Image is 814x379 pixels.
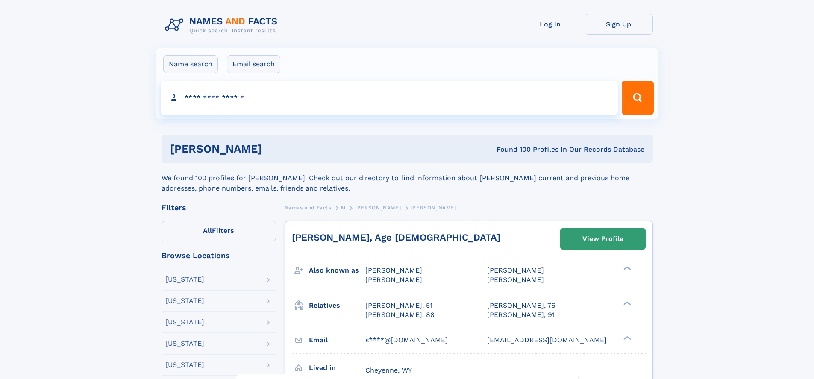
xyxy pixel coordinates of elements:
span: [EMAIL_ADDRESS][DOMAIN_NAME] [487,336,607,344]
span: M [341,205,346,211]
div: View Profile [582,229,623,249]
label: Name search [163,55,218,73]
div: ❯ [621,300,632,306]
h1: [PERSON_NAME] [170,144,379,154]
img: Logo Names and Facts [162,14,285,37]
a: M [341,202,346,213]
div: [US_STATE] [165,361,204,368]
span: All [203,226,212,235]
h3: Email [309,333,365,347]
span: [PERSON_NAME] [365,276,422,284]
a: Log In [516,14,585,35]
label: Filters [162,221,276,241]
button: Search Button [622,81,653,115]
div: [US_STATE] [165,340,204,347]
h3: Relatives [309,298,365,313]
span: [PERSON_NAME] [355,205,401,211]
a: [PERSON_NAME] [355,202,401,213]
div: Browse Locations [162,252,276,259]
div: We found 100 profiles for [PERSON_NAME]. Check out our directory to find information about [PERSO... [162,163,653,194]
input: search input [161,81,618,115]
a: [PERSON_NAME], 51 [365,301,432,310]
a: Sign Up [585,14,653,35]
a: Names and Facts [285,202,332,213]
div: Filters [162,204,276,212]
span: [PERSON_NAME] [365,266,422,274]
a: [PERSON_NAME], 91 [487,310,555,320]
h3: Lived in [309,361,365,375]
div: ❯ [621,335,632,341]
div: ❯ [621,266,632,271]
label: Email search [227,55,280,73]
a: View Profile [561,229,645,249]
a: [PERSON_NAME], 76 [487,301,555,310]
span: [PERSON_NAME] [487,276,544,284]
div: Found 100 Profiles In Our Records Database [379,145,644,154]
span: [PERSON_NAME] [487,266,544,274]
div: [US_STATE] [165,297,204,304]
div: [US_STATE] [165,319,204,326]
a: [PERSON_NAME], 88 [365,310,435,320]
span: [PERSON_NAME] [411,205,456,211]
div: [US_STATE] [165,276,204,283]
h3: Also known as [309,263,365,278]
a: [PERSON_NAME], Age [DEMOGRAPHIC_DATA] [292,232,500,243]
span: Cheyenne, WY [365,366,412,374]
